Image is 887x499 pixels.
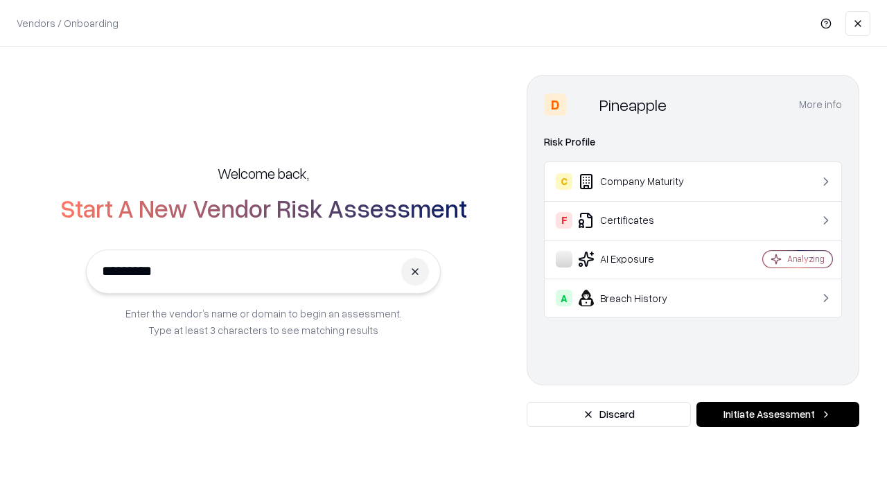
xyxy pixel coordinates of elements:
[556,173,721,190] div: Company Maturity
[787,253,825,265] div: Analyzing
[60,194,467,222] h2: Start A New Vendor Risk Assessment
[544,94,566,116] div: D
[572,94,594,116] img: Pineapple
[125,305,402,338] p: Enter the vendor’s name or domain to begin an assessment. Type at least 3 characters to see match...
[544,134,842,150] div: Risk Profile
[556,290,572,306] div: A
[599,94,667,116] div: Pineapple
[556,212,572,229] div: F
[556,212,721,229] div: Certificates
[556,173,572,190] div: C
[556,290,721,306] div: Breach History
[799,92,842,117] button: More info
[527,402,691,427] button: Discard
[696,402,859,427] button: Initiate Assessment
[17,16,118,30] p: Vendors / Onboarding
[556,251,721,268] div: AI Exposure
[218,164,309,183] h5: Welcome back,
